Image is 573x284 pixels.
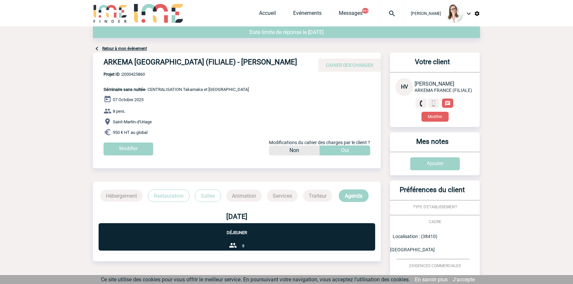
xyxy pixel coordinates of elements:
p: Non [289,145,299,155]
img: IME-Finder [93,4,127,23]
span: CAHIER DES CHARGES [326,62,373,68]
span: HV [401,84,408,90]
span: [PERSON_NAME] [411,11,441,16]
img: chat-24-px-w.png [445,101,451,106]
span: Localisation : (38410) [GEOGRAPHIC_DATA] [390,234,437,252]
span: Date limite de réponse le [DATE] [249,29,324,35]
a: Accueil [259,10,276,19]
span: EXIGENCES COMMERCIALES [409,264,461,268]
a: Evénements [293,10,322,19]
h3: Votre client [393,58,472,72]
b: Projet ID : [104,72,122,77]
span: ARKEMA FRANCE (FILIALE) [415,88,472,93]
a: Retour à mon événement [102,46,147,51]
img: fixe.png [418,101,424,106]
span: Saint-Martin-d'Uriage [113,119,152,124]
p: Salles [195,189,221,202]
p: Agenda [339,189,369,202]
span: 8 [242,244,244,248]
h3: Préférences du client [393,186,472,200]
span: 8 pers. [113,109,125,114]
span: [PERSON_NAME] [415,81,454,87]
span: 07 Octobre 2025 [113,97,144,102]
span: - CENTRALISATION Takamaka et [GEOGRAPHIC_DATA] [104,87,249,92]
span: 950 € HT au global [113,130,148,135]
span: CADRE [429,220,441,224]
span: Séminaire sans nuitée [104,87,145,92]
h3: Mes notes [393,138,472,152]
span: Ce site utilise des cookies pour vous offrir le meilleur service. En poursuivant votre navigation... [101,276,410,283]
span: Modifications du cahier des charges par le client ? [269,140,370,145]
span: TYPE D'ETABLISSEMENT [413,205,457,209]
p: Animation [226,190,262,202]
img: 122719-0.jpg [445,4,463,23]
button: Modifier [421,112,449,122]
a: J'accepte [453,276,475,283]
b: [DATE] [226,213,247,221]
img: group-24-px-b.png [229,241,237,249]
h4: ARKEMA [GEOGRAPHIC_DATA] (FILIALE) - [PERSON_NAME] [104,58,302,69]
button: 99+ [362,8,369,14]
a: En savoir plus [415,276,448,283]
p: Traiteur [303,190,332,202]
input: Modifier [104,142,153,155]
span: 2000425860 [104,72,249,77]
img: portable.png [431,101,437,106]
a: Messages [339,10,363,19]
p: Oui [341,145,349,155]
p: Déjeuner [99,223,375,235]
p: Services [267,190,298,202]
p: Restauration [148,189,190,202]
p: Hébergement [100,190,143,202]
input: Ajouter [410,157,460,170]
